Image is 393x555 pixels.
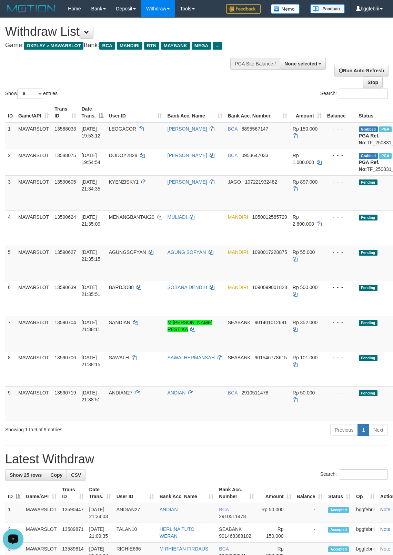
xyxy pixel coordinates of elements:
[359,285,377,291] span: Pending
[310,4,345,13] img: panduan.png
[99,42,115,50] span: BCA
[359,390,377,396] span: Pending
[5,122,16,149] td: 1
[327,214,353,220] div: - - -
[252,249,287,255] span: Copy 1090017228875 to clipboard
[294,523,326,543] td: -
[284,61,317,66] span: None selected
[257,523,294,543] td: Rp 150,000
[359,215,377,220] span: Pending
[23,523,59,543] td: MAWARSLOT
[293,285,318,290] span: Rp 500.000
[327,125,353,132] div: - - -
[241,153,268,158] span: Copy 0953647033 to clipboard
[359,133,380,145] b: PGA Ref. No:
[5,483,23,503] th: ID: activate to sort column descending
[114,523,157,543] td: TALAN10
[359,153,378,159] span: Grabbed
[87,523,114,543] td: [DATE] 21:09:35
[5,3,58,14] img: MOTION_logo.png
[228,126,238,132] span: BCA
[219,526,242,532] span: SEABANK
[16,316,52,351] td: MAWARSLOT
[219,507,229,512] span: BCA
[114,483,157,503] th: User ID: activate to sort column ascending
[228,390,238,395] span: BCA
[5,210,16,246] td: 4
[327,319,353,326] div: - - -
[168,285,207,290] a: SOBANA DENDIH
[16,246,52,281] td: MAWARSLOT
[328,527,349,533] span: Accepted
[359,160,380,172] b: PGA Ref. No:
[87,503,114,523] td: [DATE] 21:34:03
[228,355,251,360] span: SEABANK
[87,483,114,503] th: Date Trans.: activate to sort column ascending
[59,503,86,523] td: 13590447
[353,523,377,543] td: bggfebrii
[5,351,16,386] td: 8
[328,507,349,513] span: Accepted
[5,25,255,39] h1: Withdraw List
[52,103,79,122] th: Trans ID: activate to sort column ascending
[54,355,76,360] span: 13590706
[245,179,277,185] span: Copy 107221932482 to clipboard
[5,246,16,281] td: 5
[54,249,76,255] span: 13590627
[228,179,241,185] span: JAGO
[71,472,81,478] span: CSV
[16,103,52,122] th: Game/API: activate to sort column ascending
[380,546,391,552] a: Note
[5,149,16,175] td: 2
[192,42,211,50] span: MEGA
[109,320,130,325] span: SANDIAN
[82,390,101,402] span: [DATE] 21:38:51
[320,89,388,99] label: Search:
[293,355,318,360] span: Rp 101.000
[168,153,207,158] a: [PERSON_NAME]
[363,76,383,88] a: Stop
[325,483,353,503] th: Status: activate to sort column ascending
[109,390,132,395] span: ANDIAN27
[54,320,76,325] span: 13590704
[82,214,101,227] span: [DATE] 21:35:09
[157,483,216,503] th: Bank Acc. Name: activate to sort column ascending
[330,424,358,436] a: Previous
[359,179,377,185] span: Pending
[109,126,136,132] span: LEOGACOR
[54,153,76,158] span: 13588075
[379,153,391,159] span: Marked by bggfebrii
[228,153,238,158] span: BCA
[219,514,246,519] span: Copy 2910511478 to clipboard
[293,390,315,395] span: Rp 50.000
[82,320,101,332] span: [DATE] 21:38:11
[16,281,52,316] td: MAWARSLOT
[293,153,314,165] span: Rp 1.000.000
[50,472,62,478] span: Copy
[168,214,187,220] a: MULIADI
[168,126,207,132] a: [PERSON_NAME]
[255,320,287,325] span: Copy 901401012691 to clipboard
[290,103,324,122] th: Amount: activate to sort column ascending
[23,483,59,503] th: Game/API: activate to sort column ascending
[293,214,314,227] span: Rp 2.800.000
[82,153,101,165] span: [DATE] 19:54:54
[5,386,16,421] td: 9
[353,483,377,503] th: Op: activate to sort column ascending
[82,249,101,262] span: [DATE] 21:35:15
[165,103,225,122] th: Bank Acc. Name: activate to sort column ascending
[5,175,16,210] td: 3
[357,424,369,436] a: 1
[380,507,391,512] a: Note
[213,42,222,50] span: ...
[379,126,391,132] span: Marked by bggfebrii
[320,469,388,480] label: Search:
[109,285,134,290] span: BARDJO88
[16,386,52,421] td: MAWARSLOT
[327,354,353,361] div: - - -
[334,65,389,76] a: Run Auto-Refresh
[327,152,353,159] div: - - -
[252,285,287,290] span: Copy 1090099001828 to clipboard
[161,42,190,50] span: MAYBANK
[3,3,23,23] button: Open LiveChat chat widget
